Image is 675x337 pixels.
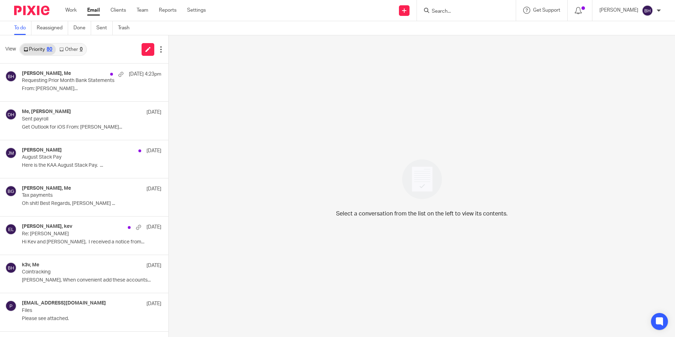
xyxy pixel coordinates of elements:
[22,71,71,77] h4: [PERSON_NAME], Me
[14,21,31,35] a: To do
[22,277,161,283] p: [PERSON_NAME], When convenient add these accounts...
[431,8,495,15] input: Search
[147,109,161,116] p: [DATE]
[398,155,447,204] img: image
[118,21,135,35] a: Trash
[129,71,161,78] p: [DATE] 4:23pm
[22,316,161,322] p: Please see attached.
[147,300,161,307] p: [DATE]
[22,193,133,199] p: Tax payments
[5,224,17,235] img: svg%3E
[22,231,133,237] p: Re: [PERSON_NAME]
[22,154,133,160] p: August Stack Pay
[147,224,161,231] p: [DATE]
[137,7,148,14] a: Team
[22,147,62,153] h4: [PERSON_NAME]
[22,185,71,191] h4: [PERSON_NAME], Me
[533,8,560,13] span: Get Support
[47,47,52,52] div: 80
[5,147,17,159] img: svg%3E
[5,262,17,273] img: svg%3E
[5,71,17,82] img: svg%3E
[22,162,161,168] p: Here is the KAA August Stack Pay. ...
[73,21,91,35] a: Done
[187,7,206,14] a: Settings
[22,239,161,245] p: Hi Kev and [PERSON_NAME], I received a notice from...
[80,47,83,52] div: 0
[147,185,161,193] p: [DATE]
[110,7,126,14] a: Clients
[599,7,638,14] p: [PERSON_NAME]
[642,5,653,16] img: svg%3E
[22,201,161,207] p: Oh shit! Best Regards, [PERSON_NAME] ...
[22,78,133,84] p: Requesting Prior Month Bank Statements
[22,308,133,314] p: Files
[22,262,39,268] h4: k3v, Me
[159,7,177,14] a: Reports
[5,300,17,312] img: svg%3E
[14,6,49,15] img: Pixie
[22,109,71,115] h4: Me, [PERSON_NAME]
[22,116,133,122] p: Sent payroll
[5,109,17,120] img: svg%3E
[37,21,68,35] a: Reassigned
[5,185,17,197] img: svg%3E
[22,224,72,230] h4: [PERSON_NAME], kev
[5,46,16,53] span: View
[65,7,77,14] a: Work
[22,124,161,130] p: Get Outlook for iOS From: [PERSON_NAME]...
[96,21,113,35] a: Sent
[87,7,100,14] a: Email
[147,262,161,269] p: [DATE]
[56,44,86,55] a: Other0
[22,300,106,306] h4: [EMAIL_ADDRESS][DOMAIN_NAME]
[336,209,508,218] p: Select a conversation from the list on the left to view its contents.
[147,147,161,154] p: [DATE]
[20,44,56,55] a: Priority80
[22,269,133,275] p: Cointracking
[22,86,161,92] p: From: [PERSON_NAME]...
